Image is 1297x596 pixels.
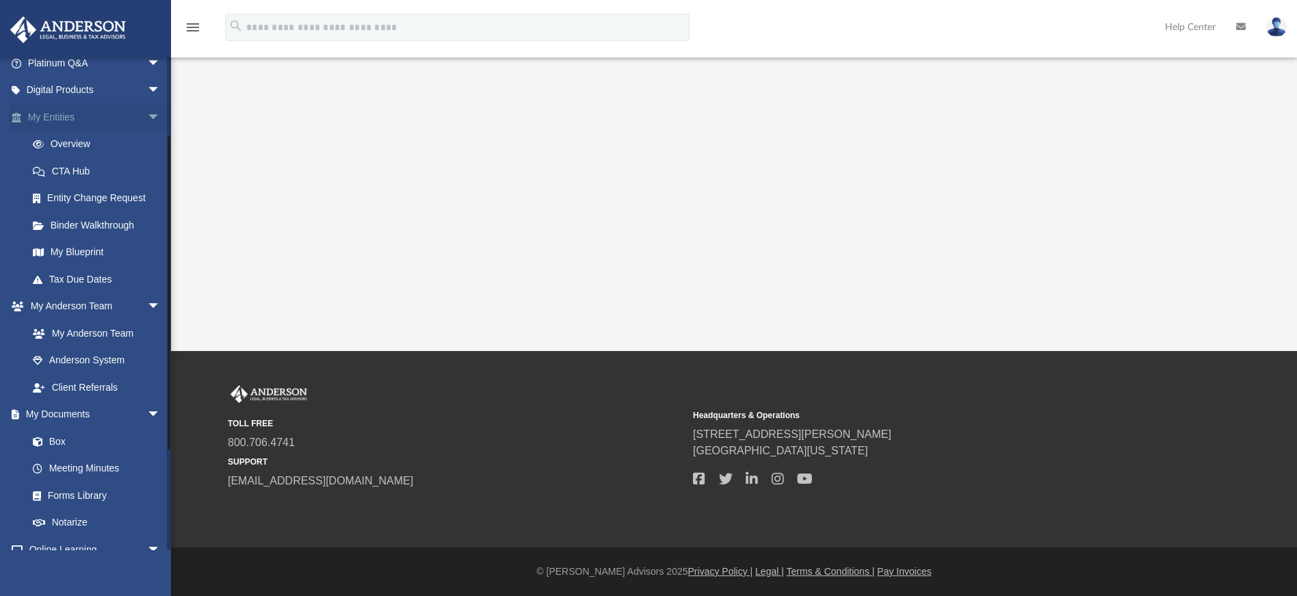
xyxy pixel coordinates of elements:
a: My Anderson Team [19,320,168,347]
a: [GEOGRAPHIC_DATA][US_STATE] [693,445,868,456]
i: menu [185,19,201,36]
a: Entity Change Request [19,185,181,212]
a: My Anderson Teamarrow_drop_down [10,293,174,320]
div: © [PERSON_NAME] Advisors 2025 [171,565,1297,579]
a: Forms Library [19,482,168,509]
a: Anderson System [19,347,174,374]
a: CTA Hub [19,157,181,185]
a: Online Learningarrow_drop_down [10,536,174,563]
img: Anderson Advisors Platinum Portal [6,16,130,43]
a: Pay Invoices [877,566,931,577]
span: arrow_drop_down [147,77,174,105]
a: My Entitiesarrow_drop_down [10,103,181,131]
span: arrow_drop_down [147,293,174,321]
a: My Documentsarrow_drop_down [10,401,174,428]
a: [STREET_ADDRESS][PERSON_NAME] [693,428,891,440]
i: search [228,18,244,34]
span: arrow_drop_down [147,49,174,77]
small: Headquarters & Operations [693,409,1149,422]
small: TOLL FREE [228,417,683,430]
span: arrow_drop_down [147,401,174,429]
a: Terms & Conditions | [787,566,875,577]
a: Meeting Minutes [19,455,174,482]
a: Binder Walkthrough [19,211,181,239]
a: Platinum Q&Aarrow_drop_down [10,49,181,77]
span: arrow_drop_down [147,536,174,564]
a: Overview [19,131,181,158]
span: arrow_drop_down [147,103,174,131]
a: Digital Productsarrow_drop_down [10,77,181,104]
a: My Blueprint [19,239,174,266]
a: menu [185,26,201,36]
a: [EMAIL_ADDRESS][DOMAIN_NAME] [228,475,413,487]
a: Privacy Policy | [688,566,753,577]
a: Notarize [19,509,174,536]
a: 800.706.4741 [228,437,295,448]
a: Client Referrals [19,374,174,401]
img: Anderson Advisors Platinum Portal [228,385,310,403]
a: Box [19,428,168,455]
a: Legal | [755,566,784,577]
a: Tax Due Dates [19,265,181,293]
small: SUPPORT [228,456,683,468]
img: User Pic [1266,17,1287,37]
